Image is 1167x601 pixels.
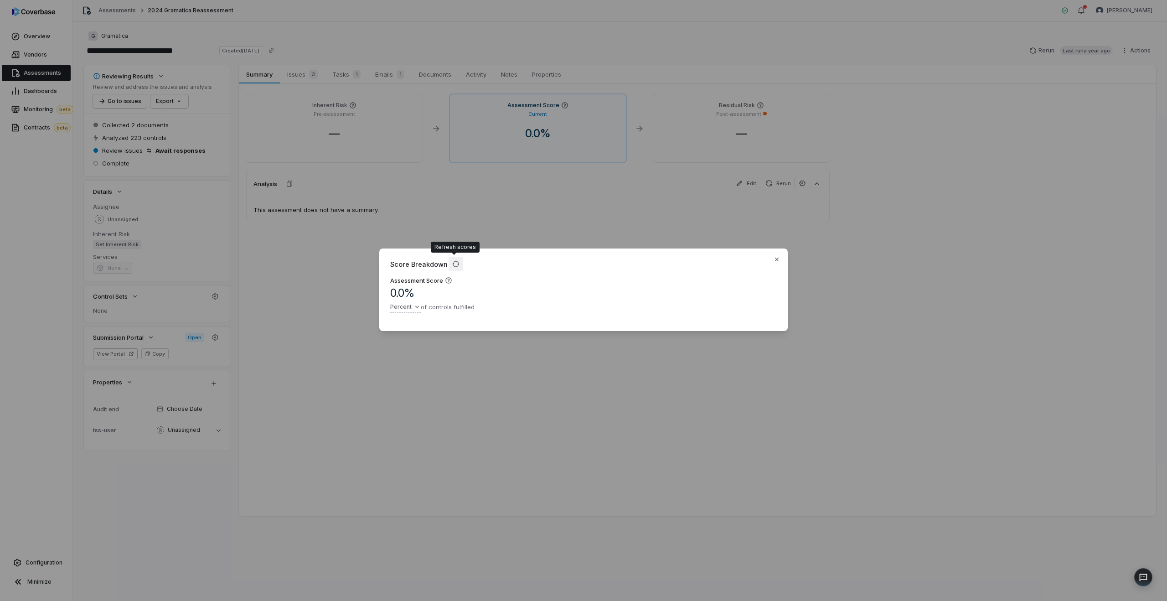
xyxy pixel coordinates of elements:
span: 0.0 % [390,286,414,300]
h3: Assessment Score [390,276,443,285]
button: Percent [390,302,421,313]
div: Refresh scores [434,244,476,251]
div: of controls fulfilled [390,302,475,313]
span: Score Breakdown [390,259,448,269]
